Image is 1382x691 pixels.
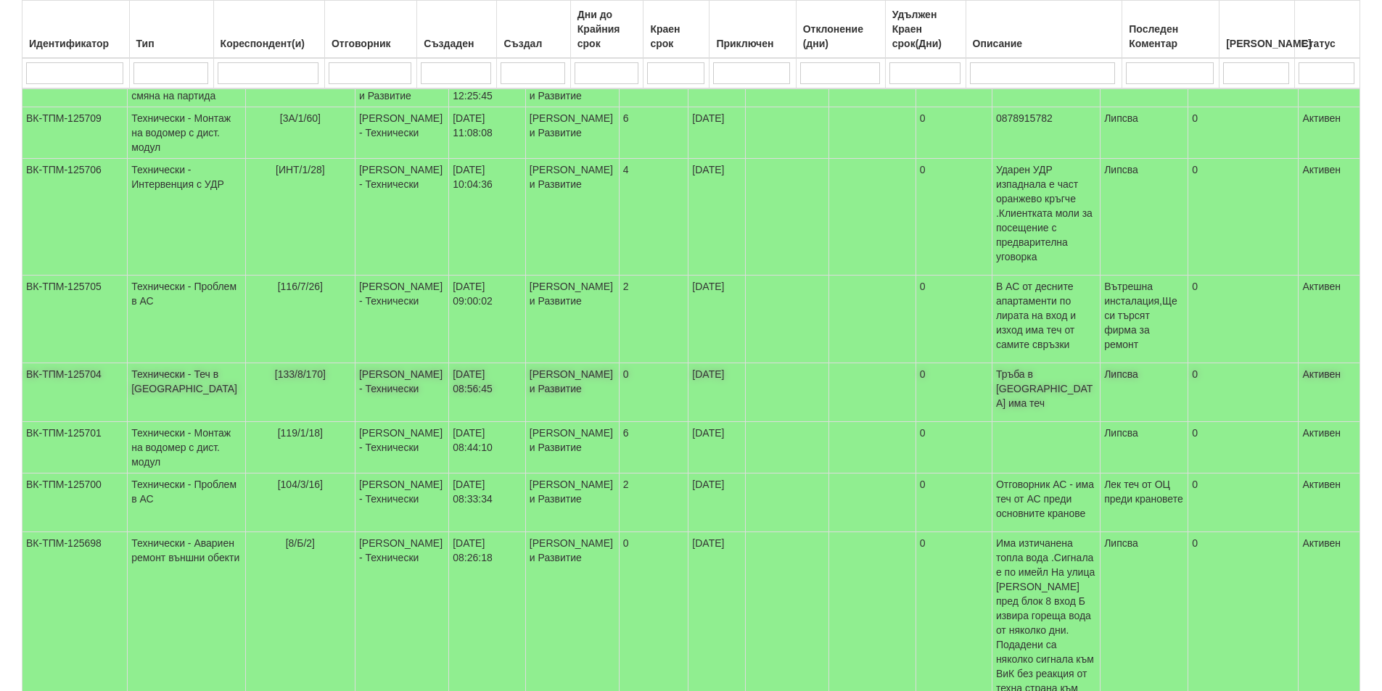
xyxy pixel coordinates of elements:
td: [DATE] 11:08:08 [449,107,526,159]
p: Тръба в [GEOGRAPHIC_DATA] има теч [996,367,1096,410]
span: 0 [623,537,629,549]
div: Удължен Краен срок(Дни) [889,4,962,54]
p: Отговорник АС - има теч от АС преди основните кранове [996,477,1096,521]
td: 0 [916,276,992,363]
span: Липсва [1104,112,1138,124]
span: Вътрешна инсталация,Ще си търсят фирма за ремонт [1104,281,1177,350]
td: 0 [916,422,992,473]
span: 2 [623,479,629,490]
td: [DATE] [688,276,746,363]
td: Технически - Теч в [GEOGRAPHIC_DATA] [128,363,246,422]
div: Последен Коментар [1126,19,1215,54]
td: ВК-ТПМ-125704 [22,363,128,422]
td: [PERSON_NAME] - Технически [355,473,448,532]
td: Активен [1299,473,1360,532]
th: Тип: No sort applied, activate to apply an ascending sort [129,1,213,59]
td: Активен [1299,107,1360,159]
div: Приключен [713,33,791,54]
td: Технически - Проблем в АС [128,276,246,363]
td: ВК-ТПМ-125705 [22,276,128,363]
td: ВК-ТПМ-125700 [22,473,128,532]
span: 6 [623,112,629,124]
td: [PERSON_NAME] и Развитие [525,159,619,276]
th: Брой Файлове: No sort applied, activate to apply an ascending sort [1219,1,1295,59]
th: Създаден: No sort applied, activate to apply an ascending sort [417,1,497,59]
span: 0 [623,368,629,380]
div: Отклонение (дни) [800,19,881,54]
th: Дни до Крайния срок: No sort applied, activate to apply an ascending sort [570,1,643,59]
div: Краен срок [647,19,705,54]
div: [PERSON_NAME] [1223,33,1291,54]
td: [DATE] [688,473,746,532]
td: [DATE] [688,422,746,473]
td: Технически - Интервенция с УДР [128,159,246,276]
p: В АС от десните апартаменти по лирата на вход и изход има теч от самите свръзки [996,279,1096,352]
th: Удължен Краен срок(Дни): No sort applied, activate to apply an ascending sort [885,1,966,59]
td: ВК-ТПМ-125706 [22,159,128,276]
td: 0 [916,159,992,276]
td: [PERSON_NAME] - Технически [355,363,448,422]
td: [PERSON_NAME] - Технически [355,107,448,159]
td: Технически - Монтаж на водомер с дист. модул [128,107,246,159]
span: Лек теч от ОЦ преди крановете [1104,479,1183,505]
span: Липсва [1104,164,1138,175]
td: ВК-ТПМ-125709 [22,107,128,159]
td: Активен [1299,422,1360,473]
div: Статус [1299,33,1356,54]
td: [DATE] [688,363,746,422]
td: [PERSON_NAME] и Развитие [525,473,619,532]
td: 0 [916,363,992,422]
td: [PERSON_NAME] и Развитие [525,422,619,473]
td: [DATE] 08:56:45 [449,363,526,422]
td: [DATE] 08:33:34 [449,473,526,532]
div: Тип [133,33,210,54]
span: [119/1/18] [278,427,323,439]
th: Приключен: No sort applied, activate to apply an ascending sort [709,1,796,59]
td: 0 [916,473,992,532]
th: Създал: No sort applied, activate to apply an ascending sort [497,1,570,59]
span: [3А/1/60] [280,112,321,124]
td: [PERSON_NAME] - Технически [355,422,448,473]
div: Кореспондент(и) [218,33,321,54]
span: Липсва [1104,537,1138,549]
td: [PERSON_NAME] - Технически [355,276,448,363]
th: Отговорник: No sort applied, activate to apply an ascending sort [324,1,416,59]
td: Активен [1299,159,1360,276]
th: Статус: No sort applied, activate to apply an ascending sort [1294,1,1360,59]
span: Липсва [1104,368,1138,380]
th: Отклонение (дни): No sort applied, activate to apply an ascending sort [796,1,885,59]
span: Липсва [1104,427,1138,439]
div: Отговорник [329,33,413,54]
span: [104/3/16] [278,479,323,490]
td: [DATE] 10:04:36 [449,159,526,276]
th: Последен Коментар: No sort applied, activate to apply an ascending sort [1122,1,1219,59]
th: Краен срок: No sort applied, activate to apply an ascending sort [643,1,709,59]
span: 4 [623,164,629,175]
th: Идентификатор: No sort applied, activate to apply an ascending sort [22,1,130,59]
span: [8/Б/2] [286,537,315,549]
span: 2 [623,281,629,292]
td: 0 [1188,107,1299,159]
td: 0 [1188,159,1299,276]
div: Описание [970,33,1119,54]
td: ВК-ТПМ-125701 [22,422,128,473]
span: [116/7/26] [278,281,323,292]
th: Кореспондент(и): No sort applied, activate to apply an ascending sort [213,1,324,59]
td: 0 [1188,363,1299,422]
th: Описание: No sort applied, activate to apply an ascending sort [966,1,1122,59]
span: 6 [623,427,629,439]
td: 0 [1188,473,1299,532]
td: [PERSON_NAME] и Развитие [525,107,619,159]
div: Създал [501,33,566,54]
td: [DATE] [688,107,746,159]
td: 0 [1188,422,1299,473]
p: 0878915782 [996,111,1096,125]
td: [PERSON_NAME] - Технически [355,159,448,276]
td: 0 [1188,276,1299,363]
td: [PERSON_NAME] и Развитие [525,276,619,363]
div: Дни до Крайния срок [575,4,640,54]
div: Създаден [421,33,493,54]
div: Идентификатор [26,33,126,54]
p: Ударен УДР изпаднала е част оранжево кръгче .Клиентката моли за посещение с предварителна уговорка [996,162,1096,264]
td: Технически - Монтаж на водомер с дист. модул [128,422,246,473]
